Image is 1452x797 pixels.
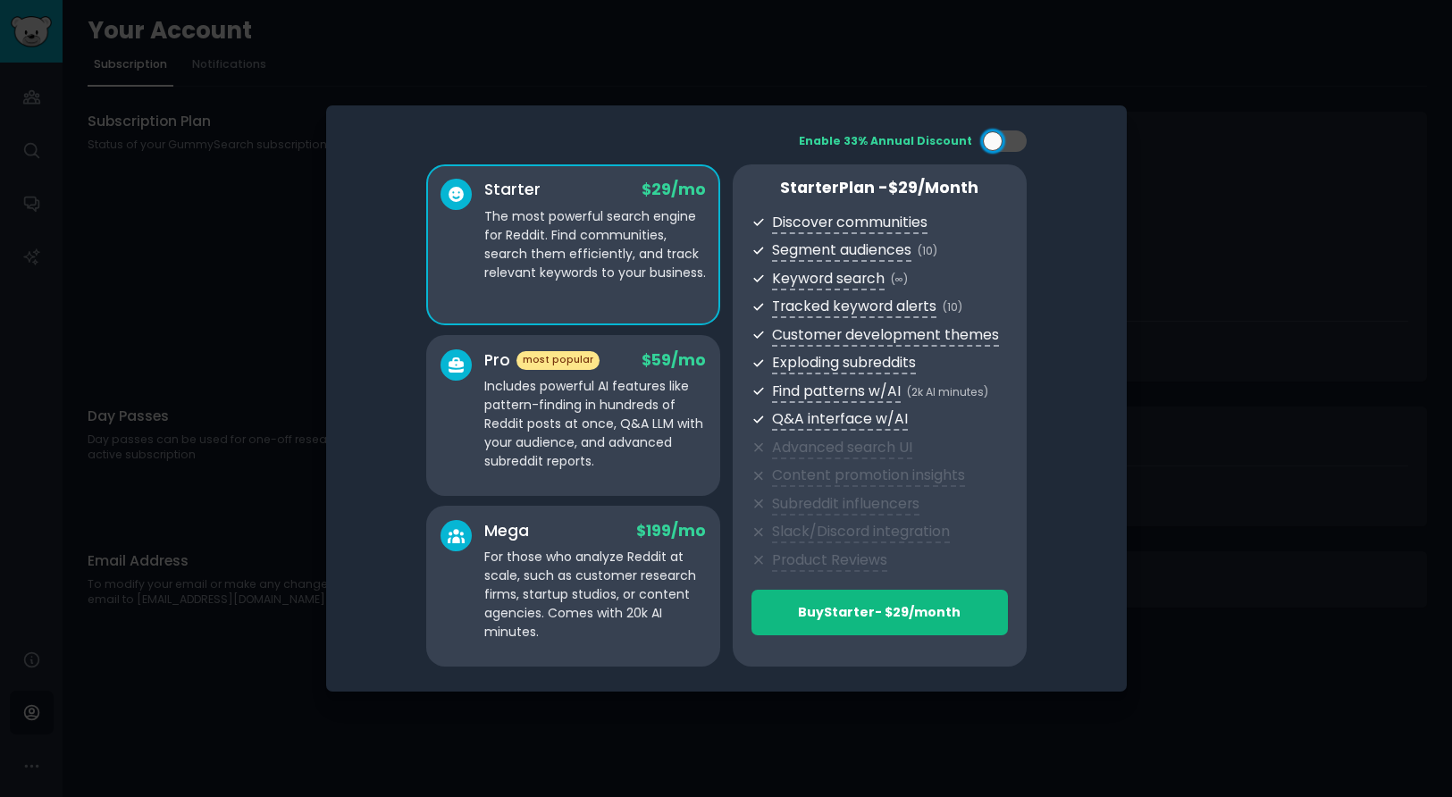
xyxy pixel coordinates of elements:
[799,133,972,149] div: Enable 33% Annual Discount
[636,520,706,541] span: $ 199 /mo
[516,351,600,370] span: most popular
[642,349,706,371] span: $ 59 /mo
[484,179,541,201] div: Starter
[772,437,912,459] span: Advanced search UI
[484,349,600,372] div: Pro
[772,381,901,403] span: Find patterns w/AI
[484,207,706,282] p: The most powerful search engine for Reddit. Find communities, search them efficiently, and track ...
[752,603,1007,622] div: Buy Starter - $ 29 /month
[751,177,1008,199] p: Starter Plan -
[772,239,911,262] span: Segment audiences
[772,408,908,431] span: Q&A interface w/AI
[484,377,706,471] p: Includes powerful AI features like pattern-finding in hundreds of Reddit posts at once, Q&A LLM w...
[772,465,965,487] span: Content promotion insights
[772,352,916,374] span: Exploding subreddits
[891,272,908,287] span: ( ∞ )
[642,179,706,200] span: $ 29 /mo
[772,296,936,318] span: Tracked keyword alerts
[772,493,919,516] span: Subreddit influencers
[484,520,529,542] div: Mega
[772,268,885,290] span: Keyword search
[772,521,950,543] span: Slack/Discord integration
[943,299,962,315] span: ( 10 )
[772,212,927,234] span: Discover communities
[888,177,978,198] span: $ 29 /month
[772,550,887,572] span: Product Reviews
[918,243,937,258] span: ( 10 )
[772,324,999,347] span: Customer development themes
[751,590,1008,635] button: BuyStarter- $29/month
[907,384,988,399] span: ( 2k AI minutes )
[484,548,706,642] p: For those who analyze Reddit at scale, such as customer research firms, startup studios, or conte...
